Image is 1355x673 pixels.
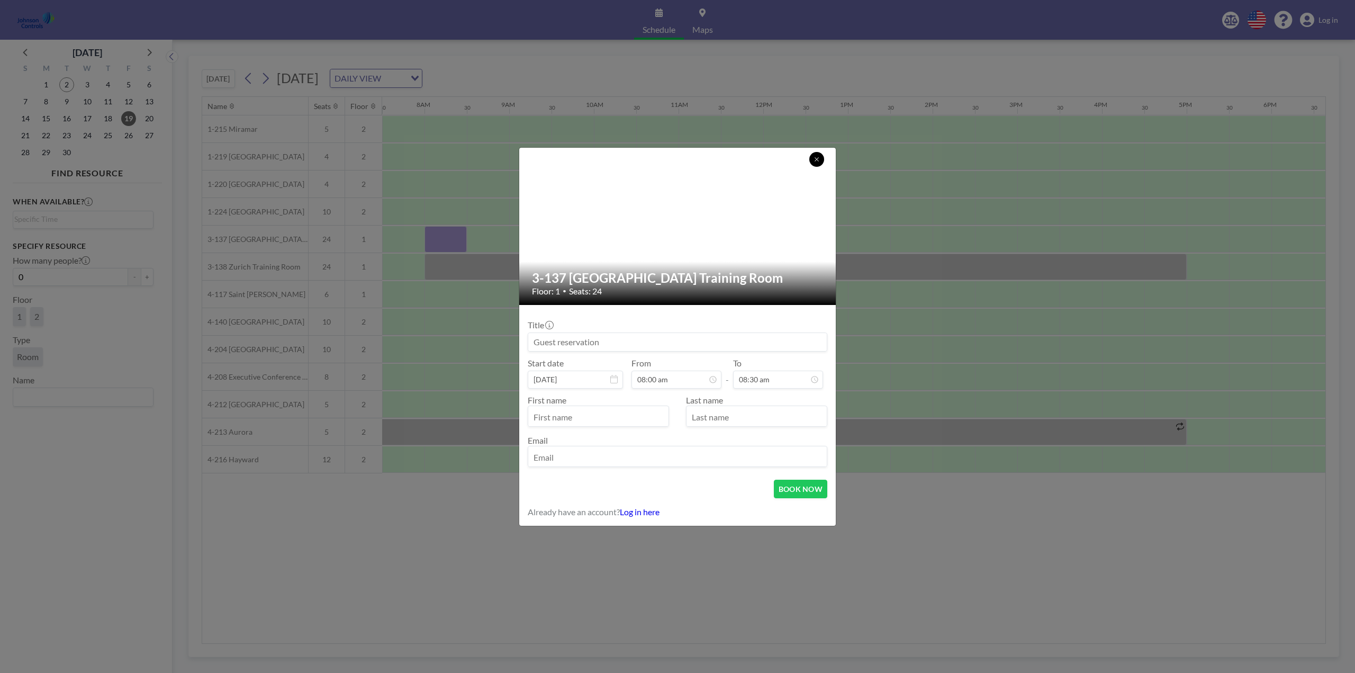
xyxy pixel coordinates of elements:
h2: 3-137 [GEOGRAPHIC_DATA] Training Room [532,270,824,286]
a: Log in here [620,507,660,517]
label: Start date [528,358,564,369]
label: Last name [686,395,723,405]
label: Title [528,320,553,330]
label: Email [528,435,548,445]
label: From [631,358,651,369]
input: Guest reservation [528,333,827,351]
input: First name [528,408,669,426]
input: Email [528,448,827,466]
span: Seats: 24 [569,286,602,297]
label: First name [528,395,566,405]
span: • [563,287,566,295]
span: - [726,362,729,385]
span: Already have an account? [528,507,620,517]
button: BOOK NOW [774,480,827,498]
input: Last name [686,408,827,426]
span: Floor: 1 [532,286,560,297]
label: To [733,358,742,369]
